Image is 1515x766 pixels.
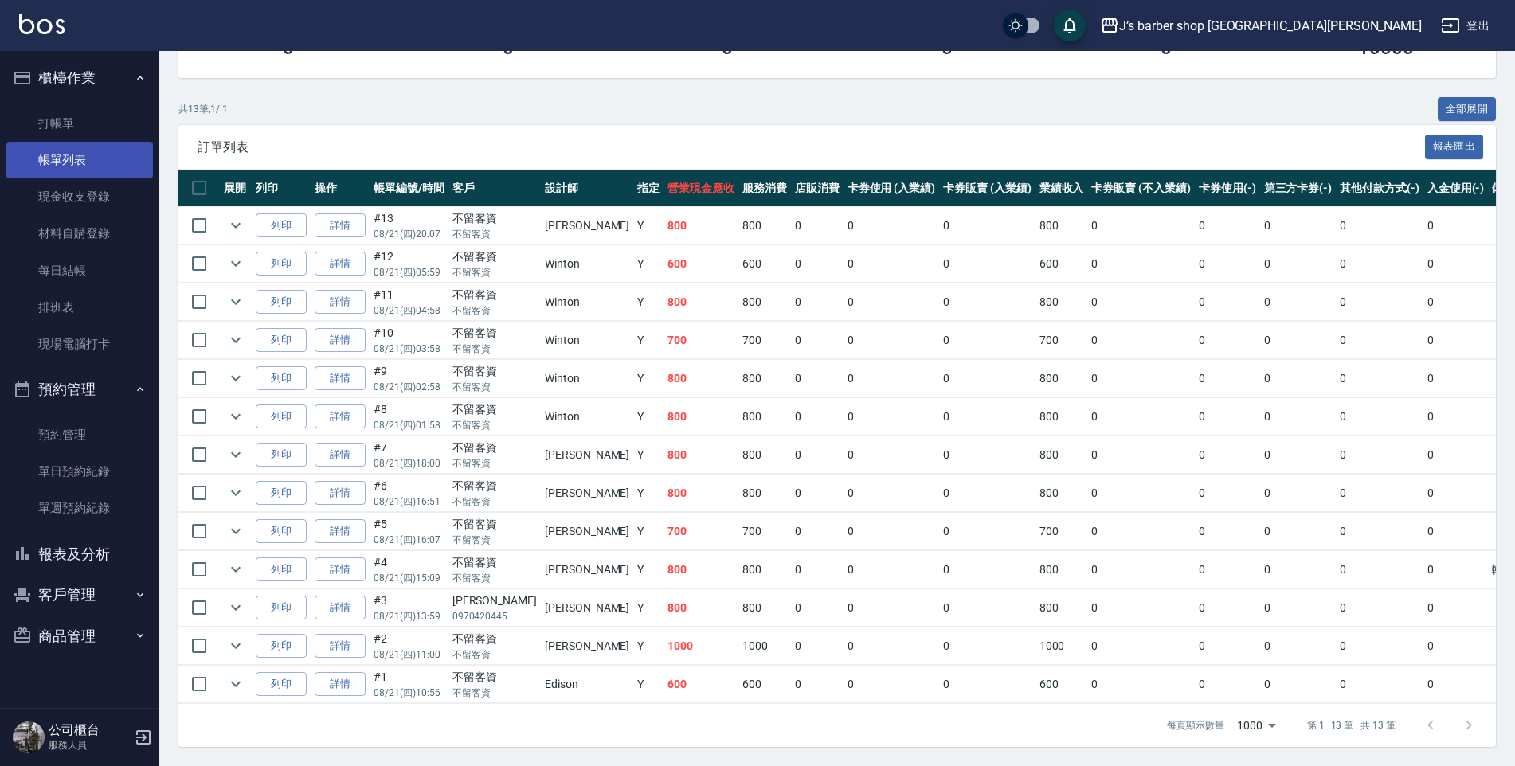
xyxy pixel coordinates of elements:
a: 單日預約紀錄 [6,453,153,490]
td: 800 [738,360,791,397]
td: #10 [370,322,448,359]
td: 700 [1035,513,1088,550]
td: 0 [844,589,940,627]
td: 0 [1260,436,1337,474]
td: 0 [1087,360,1194,397]
button: 列印 [256,443,307,467]
a: 材料自購登錄 [6,215,153,252]
td: #6 [370,475,448,512]
p: 0970420445 [452,609,537,623]
th: 營業現金應收 [664,170,738,207]
td: 0 [844,360,940,397]
td: 800 [738,551,791,588]
p: 08/21 (四) 15:09 [374,571,444,585]
td: 0 [1423,589,1489,627]
th: 列印 [252,170,311,207]
button: 客戶管理 [6,574,153,616]
td: 0 [791,666,844,703]
td: [PERSON_NAME] [541,475,633,512]
td: Y [633,360,664,397]
p: 08/21 (四) 20:07 [374,227,444,241]
td: 0 [791,513,844,550]
p: 08/21 (四) 04:58 [374,303,444,318]
button: 預約管理 [6,369,153,410]
td: 600 [738,245,791,283]
td: 0 [939,283,1035,321]
td: #1 [370,666,448,703]
a: 詳情 [315,481,366,506]
p: 08/21 (四) 18:00 [374,456,444,471]
td: 700 [738,322,791,359]
th: 卡券使用(-) [1195,170,1260,207]
td: 0 [1087,207,1194,244]
a: 詳情 [315,404,366,429]
button: 列印 [256,481,307,506]
td: #13 [370,207,448,244]
td: 700 [738,513,791,550]
td: 0 [791,360,844,397]
div: 不留客資 [452,210,537,227]
p: 08/21 (四) 16:51 [374,494,444,509]
span: 訂單列表 [198,139,1425,155]
td: 0 [844,245,940,283]
button: 列印 [256,557,307,582]
th: 展開 [220,170,252,207]
img: Logo [19,14,65,34]
td: 0 [791,322,844,359]
a: 打帳單 [6,105,153,142]
td: 0 [1423,398,1489,436]
a: 單週預約紀錄 [6,490,153,526]
td: 0 [844,436,940,474]
th: 操作 [311,170,370,207]
a: 帳單列表 [6,142,153,178]
td: 0 [1087,551,1194,588]
td: 0 [939,589,1035,627]
th: 第三方卡券(-) [1260,170,1337,207]
td: 800 [664,207,738,244]
td: 0 [844,283,940,321]
button: 列印 [256,366,307,391]
td: 0 [791,551,844,588]
td: 0 [939,513,1035,550]
p: 不留客資 [452,418,537,432]
td: 0 [1336,475,1423,512]
td: 0 [1260,207,1337,244]
td: 800 [664,475,738,512]
button: 列印 [256,634,307,659]
td: 0 [1260,360,1337,397]
td: 0 [1087,245,1194,283]
td: Y [633,627,664,665]
td: 0 [1336,627,1423,665]
td: Y [633,551,664,588]
p: 服務人員 [49,738,130,752]
td: 1000 [738,627,791,665]
th: 設計師 [541,170,633,207]
button: 報表及分析 [6,533,153,575]
td: Y [633,475,664,512]
td: 0 [1336,207,1423,244]
td: 600 [738,666,791,703]
div: 不留客資 [452,516,537,533]
td: 0 [1423,436,1489,474]
td: 0 [1336,398,1423,436]
p: 不留客資 [452,380,537,394]
button: 列印 [256,672,307,697]
td: 700 [664,322,738,359]
td: 0 [791,627,844,665]
td: Y [633,207,664,244]
div: 不留客資 [452,554,537,571]
td: Edison [541,666,633,703]
p: 08/21 (四) 16:07 [374,533,444,547]
td: 800 [1035,360,1088,397]
td: 0 [844,551,940,588]
p: 不留客資 [452,265,537,279]
td: 0 [1087,627,1194,665]
td: #9 [370,360,448,397]
p: 不留客資 [452,342,537,356]
th: 業績收入 [1035,170,1088,207]
td: [PERSON_NAME] [541,551,633,588]
a: 詳情 [315,213,366,238]
p: 不留客資 [452,227,537,241]
h5: 公司櫃台 [49,722,130,738]
button: expand row [224,366,248,390]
